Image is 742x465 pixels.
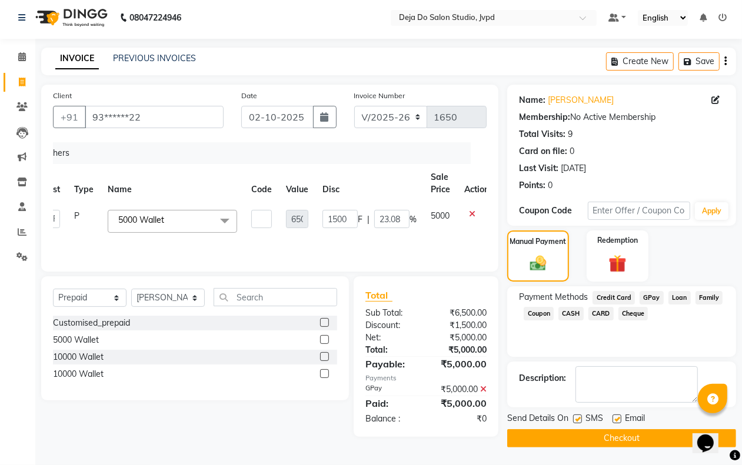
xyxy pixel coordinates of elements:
a: INVOICE [55,48,99,69]
span: Cheque [618,307,648,320]
div: ₹5,000.00 [426,357,495,371]
div: Discount: [357,319,426,332]
span: CASH [558,307,584,320]
label: Redemption [597,235,638,246]
span: Email [625,412,645,427]
button: Apply [695,202,728,220]
label: Manual Payment [510,236,567,247]
img: _gift.svg [603,253,631,275]
div: Balance : [357,413,426,425]
div: Sub Total: [357,307,426,319]
div: 10000 Wallet [53,368,104,380]
iframe: chat widget [693,418,730,453]
span: % [410,213,417,226]
div: 5000 Wallet [53,334,99,346]
img: _cash.svg [525,254,551,273]
div: Payments [365,373,487,383]
span: Credit Card [593,291,635,305]
span: 5000 [431,210,450,221]
a: [PERSON_NAME] [548,94,614,106]
div: Total Visits: [519,128,565,140]
span: Family [696,291,723,305]
div: ₹5,000.00 [426,332,495,344]
div: Last Visit: [519,162,558,175]
span: F [358,213,362,226]
th: Type [67,164,101,203]
th: Action [457,164,496,203]
label: Invoice Number [354,91,405,101]
div: Payable: [357,357,426,371]
div: [DATE] [561,162,586,175]
div: ₹5,000.00 [426,396,495,410]
span: | [367,213,370,226]
div: No Active Membership [519,111,724,123]
span: Payment Methods [519,291,588,303]
div: ₹5,000.00 [426,344,495,356]
div: ₹0 [426,413,495,425]
button: +91 [53,106,86,128]
div: Coupon Code [519,205,587,217]
b: 08047224946 [129,1,181,34]
span: 5000 Wallet [118,215,164,225]
th: Code [244,164,279,203]
div: Net: [357,332,426,344]
div: Name: [519,94,545,106]
div: Paid: [357,396,426,410]
img: logo [30,1,111,34]
a: PREVIOUS INVOICES [113,53,196,63]
div: Vouchers [29,142,471,164]
div: Total: [357,344,426,356]
th: Disc [315,164,424,203]
th: Sale Price [424,164,457,203]
div: ₹6,500.00 [426,307,495,319]
div: Points: [519,179,545,192]
div: 9 [568,128,573,140]
td: P [67,203,101,240]
button: Checkout [507,429,736,447]
div: Customised_prepaid [53,317,130,329]
span: CARD [588,307,614,320]
label: Client [53,91,72,101]
span: Total [365,289,392,302]
th: Name [101,164,244,203]
span: SMS [585,412,603,427]
span: Loan [668,291,691,305]
div: 0 [570,145,574,158]
input: Search by Name/Mobile/Email/Code [85,106,224,128]
th: Value [279,164,315,203]
div: ₹5,000.00 [426,383,495,396]
div: ₹1,500.00 [426,319,495,332]
span: Send Details On [507,412,568,427]
a: x [164,215,169,225]
button: Create New [606,52,674,71]
span: GPay [640,291,664,305]
span: Coupon [524,307,554,320]
div: Card on file: [519,145,567,158]
div: Description: [519,372,566,384]
label: Date [241,91,257,101]
div: 0 [548,179,553,192]
div: 10000 Wallet [53,351,104,363]
div: GPay [357,383,426,396]
input: Enter Offer / Coupon Code [588,202,690,220]
input: Search [214,288,337,306]
div: Membership: [519,111,570,123]
button: Save [678,52,720,71]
